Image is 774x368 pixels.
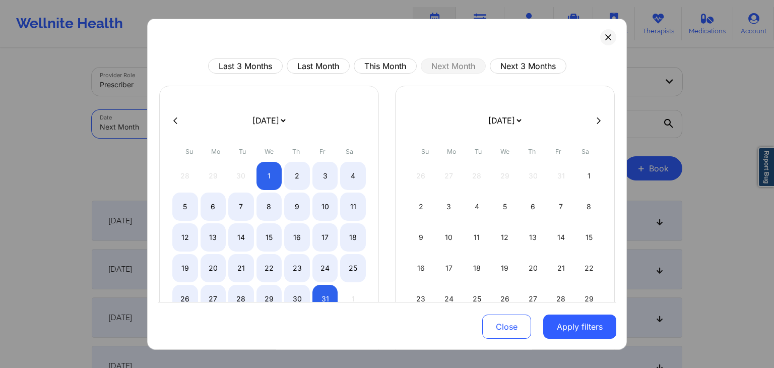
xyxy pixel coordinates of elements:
[256,223,282,252] div: Wed Oct 15 2025
[172,193,198,221] div: Sun Oct 05 2025
[582,148,589,155] abbr: Saturday
[576,162,602,190] div: Sat Nov 01 2025
[548,193,574,221] div: Fri Nov 07 2025
[500,148,509,155] abbr: Wednesday
[447,148,456,155] abbr: Monday
[346,148,353,155] abbr: Saturday
[543,315,616,339] button: Apply filters
[201,254,226,282] div: Mon Oct 20 2025
[172,254,198,282] div: Sun Oct 19 2025
[436,254,462,282] div: Mon Nov 17 2025
[492,223,518,252] div: Wed Nov 12 2025
[201,193,226,221] div: Mon Oct 06 2025
[256,162,282,190] div: Wed Oct 01 2025
[464,285,490,313] div: Tue Nov 25 2025
[408,254,434,282] div: Sun Nov 16 2025
[354,58,417,74] button: This Month
[475,148,482,155] abbr: Tuesday
[292,148,300,155] abbr: Thursday
[408,285,434,313] div: Sun Nov 23 2025
[340,162,366,190] div: Sat Oct 04 2025
[464,193,490,221] div: Tue Nov 04 2025
[408,223,434,252] div: Sun Nov 09 2025
[287,58,350,74] button: Last Month
[256,254,282,282] div: Wed Oct 22 2025
[228,254,254,282] div: Tue Oct 21 2025
[284,223,310,252] div: Thu Oct 16 2025
[239,148,246,155] abbr: Tuesday
[576,193,602,221] div: Sat Nov 08 2025
[340,223,366,252] div: Sat Oct 18 2025
[208,58,283,74] button: Last 3 Months
[490,58,566,74] button: Next 3 Months
[421,58,486,74] button: Next Month
[256,285,282,313] div: Wed Oct 29 2025
[464,254,490,282] div: Tue Nov 18 2025
[172,285,198,313] div: Sun Oct 26 2025
[312,162,338,190] div: Fri Oct 03 2025
[576,223,602,252] div: Sat Nov 15 2025
[520,223,546,252] div: Thu Nov 13 2025
[436,223,462,252] div: Mon Nov 10 2025
[284,254,310,282] div: Thu Oct 23 2025
[548,223,574,252] div: Fri Nov 14 2025
[312,193,338,221] div: Fri Oct 10 2025
[436,193,462,221] div: Mon Nov 03 2025
[201,285,226,313] div: Mon Oct 27 2025
[548,285,574,313] div: Fri Nov 28 2025
[520,285,546,313] div: Thu Nov 27 2025
[172,223,198,252] div: Sun Oct 12 2025
[201,223,226,252] div: Mon Oct 13 2025
[312,223,338,252] div: Fri Oct 17 2025
[265,148,274,155] abbr: Wednesday
[312,254,338,282] div: Fri Oct 24 2025
[211,148,220,155] abbr: Monday
[284,162,310,190] div: Thu Oct 02 2025
[576,254,602,282] div: Sat Nov 22 2025
[228,285,254,313] div: Tue Oct 28 2025
[319,148,326,155] abbr: Friday
[284,285,310,313] div: Thu Oct 30 2025
[520,254,546,282] div: Thu Nov 20 2025
[340,193,366,221] div: Sat Oct 11 2025
[492,254,518,282] div: Wed Nov 19 2025
[340,254,366,282] div: Sat Oct 25 2025
[284,193,310,221] div: Thu Oct 09 2025
[520,193,546,221] div: Thu Nov 06 2025
[256,193,282,221] div: Wed Oct 08 2025
[548,254,574,282] div: Fri Nov 21 2025
[312,285,338,313] div: Fri Oct 31 2025
[492,285,518,313] div: Wed Nov 26 2025
[576,285,602,313] div: Sat Nov 29 2025
[228,223,254,252] div: Tue Oct 14 2025
[228,193,254,221] div: Tue Oct 07 2025
[528,148,536,155] abbr: Thursday
[464,223,490,252] div: Tue Nov 11 2025
[436,285,462,313] div: Mon Nov 24 2025
[482,315,531,339] button: Close
[185,148,193,155] abbr: Sunday
[408,193,434,221] div: Sun Nov 02 2025
[421,148,429,155] abbr: Sunday
[555,148,561,155] abbr: Friday
[492,193,518,221] div: Wed Nov 05 2025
